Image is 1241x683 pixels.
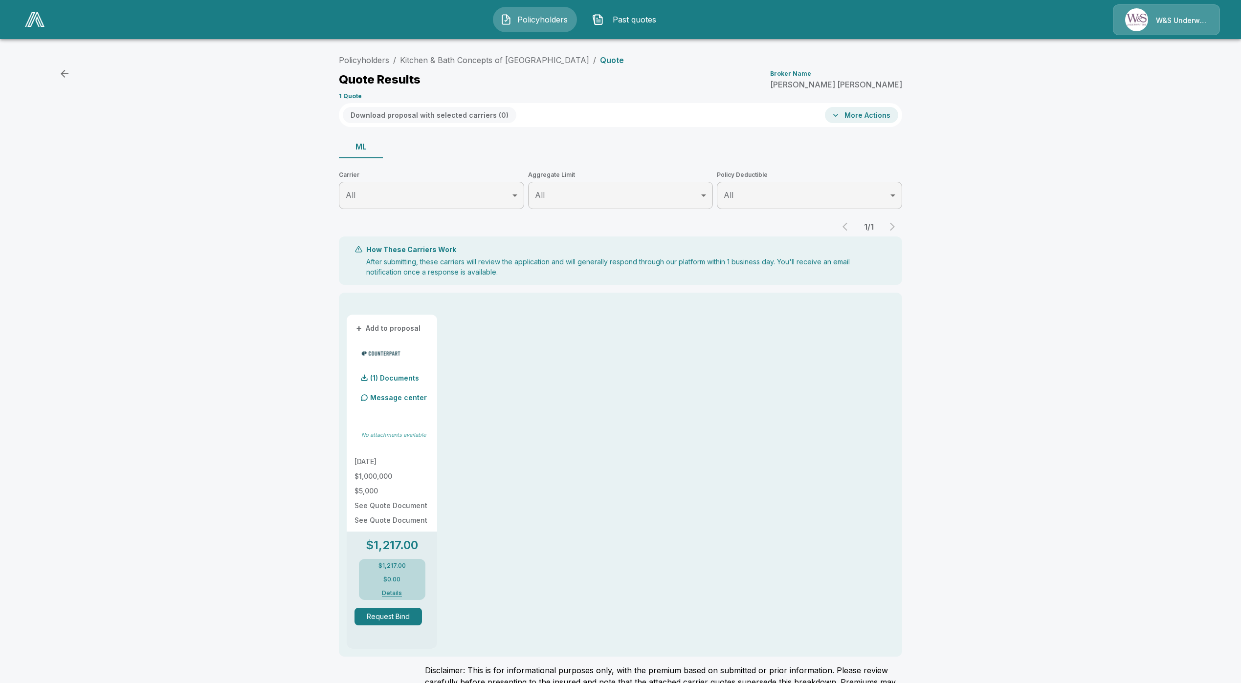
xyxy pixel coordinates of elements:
p: Quote [600,56,624,64]
nav: breadcrumb [339,54,624,66]
span: All [535,190,545,200]
a: Kitchen & Bath Concepts of [GEOGRAPHIC_DATA] [400,55,589,65]
img: AA Logo [25,12,44,27]
p: (1) Documents [370,375,419,382]
button: Request Bind [355,608,422,625]
button: More Actions [825,107,898,123]
p: How These Carriers Work [366,244,456,255]
img: Policyholders Icon [500,14,512,25]
span: Aggregate Limit [528,170,713,180]
button: Policyholders IconPolicyholders [493,7,577,32]
a: Agency IconW&S Underwriters [1113,4,1220,35]
p: [DATE] [355,458,429,465]
span: Carrier [339,170,524,180]
img: Past quotes Icon [592,14,604,25]
p: Broker Name [770,71,811,77]
p: $0.00 [383,576,400,582]
span: Request Bind [355,608,429,625]
p: $1,217.00 [378,563,406,569]
p: See Quote Document [355,502,429,509]
span: + [356,325,362,332]
span: Past quotes [608,14,662,25]
p: 1 / 1 [859,223,879,231]
p: Message center [370,392,427,403]
p: $1,000,000 [355,473,429,480]
a: Policyholders [339,55,389,65]
span: All [724,190,733,200]
button: Download proposal with selected carriers (0) [343,107,516,123]
span: Policyholders [516,14,570,25]
button: Past quotes IconPast quotes [585,7,669,32]
p: No attachments available [361,431,429,439]
span: All [346,190,355,200]
button: Details [373,590,412,596]
img: counterpartmladmitted [358,346,404,361]
p: $1,217.00 [366,539,418,551]
p: See Quote Document [355,517,429,524]
p: [PERSON_NAME] [PERSON_NAME] [770,81,902,88]
button: +Add to proposal [355,323,423,334]
p: After submitting, these carriers will review the application and will generally respond through o... [366,256,886,277]
p: 1 Quote [339,93,362,99]
p: Quote Results [339,74,421,85]
li: / [593,54,596,66]
img: Agency Icon [1125,8,1148,31]
span: Policy Deductible [717,170,902,180]
button: ML [339,135,383,158]
li: / [393,54,396,66]
p: W&S Underwriters [1156,16,1208,25]
p: $5,000 [355,488,429,494]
